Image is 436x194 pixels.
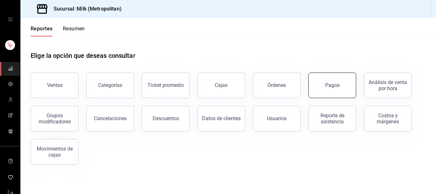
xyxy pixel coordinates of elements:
[31,26,53,36] button: Reportes
[368,79,408,91] div: Análisis de venta por hora
[202,115,241,121] div: Datos de clientes
[312,113,352,125] div: Reporte de asistencia
[86,106,134,131] button: Cancelaciones
[308,73,356,98] button: Pagos
[142,106,190,131] button: Descuentos
[63,26,85,36] button: Resumen
[267,82,286,88] div: Órdenes
[47,82,63,88] div: Ventas
[49,5,122,13] h3: Sucursal: Milk (Metropolitan)
[8,17,13,22] button: open drawer
[142,73,190,98] button: Ticket promedio
[31,26,85,36] div: navigation tabs
[253,73,301,98] button: Órdenes
[35,113,74,125] div: Grupos modificadores
[197,73,245,98] button: Cajas
[253,106,301,131] button: Usuarios
[35,146,74,158] div: Movimientos de cajas
[147,82,184,88] div: Ticket promedio
[98,82,122,88] div: Categorías
[31,51,135,60] h1: Elige la opción que deseas consultar
[267,115,287,121] div: Usuarios
[86,73,134,98] button: Categorías
[368,113,408,125] div: Costos y márgenes
[31,139,79,165] button: Movimientos de cajas
[364,73,412,98] button: Análisis de venta por hora
[364,106,412,131] button: Costos y márgenes
[31,73,79,98] button: Ventas
[308,106,356,131] button: Reporte de asistencia
[153,115,179,121] div: Descuentos
[197,106,245,131] button: Datos de clientes
[94,115,127,121] div: Cancelaciones
[215,82,228,88] div: Cajas
[325,82,340,88] div: Pagos
[31,106,79,131] button: Grupos modificadores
